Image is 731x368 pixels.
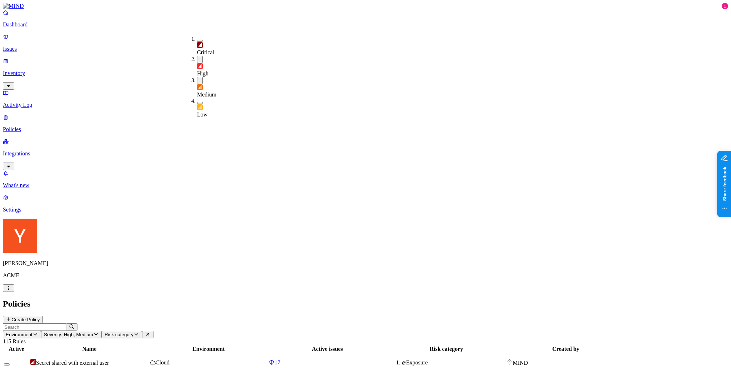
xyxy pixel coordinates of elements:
span: Environment [6,332,32,337]
img: severity-critical [30,359,36,365]
div: Name [30,346,148,352]
span: Risk category [105,332,133,337]
img: severity-medium [197,84,203,90]
p: Dashboard [3,21,728,28]
img: severity-critical [197,42,203,48]
p: ACME [3,272,728,279]
button: Create Policy [3,316,43,323]
p: What's new [3,182,728,189]
img: mind-logo-icon [506,359,513,365]
a: Settings [3,194,728,213]
h2: Policies [3,299,728,309]
p: Activity Log [3,102,728,108]
div: 1 [722,3,728,9]
span: Secret shared with external user [36,360,109,366]
span: 17 [274,359,280,365]
div: Exposure [402,359,505,366]
a: MIND [3,3,728,9]
a: Policies [3,114,728,133]
span: MIND [513,360,528,366]
a: Inventory [3,58,728,89]
p: [PERSON_NAME] [3,260,728,267]
img: Yoav Shaked [3,219,37,253]
img: severity-high [197,63,203,69]
a: Activity Log [3,90,728,108]
span: Low [197,111,207,118]
span: 115 Rules [3,338,26,344]
span: Medium [197,91,216,98]
input: Search [3,323,66,331]
p: Issues [3,46,728,52]
div: Risk category [387,346,505,352]
span: Severity: High, Medium [44,332,93,337]
span: High [197,70,208,76]
a: 17 [269,359,386,366]
img: severity-low [197,104,203,110]
p: Policies [3,126,728,133]
img: MIND [3,3,24,9]
span: Critical [197,49,214,55]
a: Issues [3,34,728,52]
a: Integrations [3,138,728,169]
div: Environment [150,346,267,352]
div: Active [4,346,29,352]
a: What's new [3,170,728,189]
p: Integrations [3,150,728,157]
span: Cloud [156,359,170,365]
p: Settings [3,207,728,213]
p: Inventory [3,70,728,76]
div: Created by [506,346,625,352]
div: Active issues [269,346,386,352]
a: Dashboard [3,9,728,28]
